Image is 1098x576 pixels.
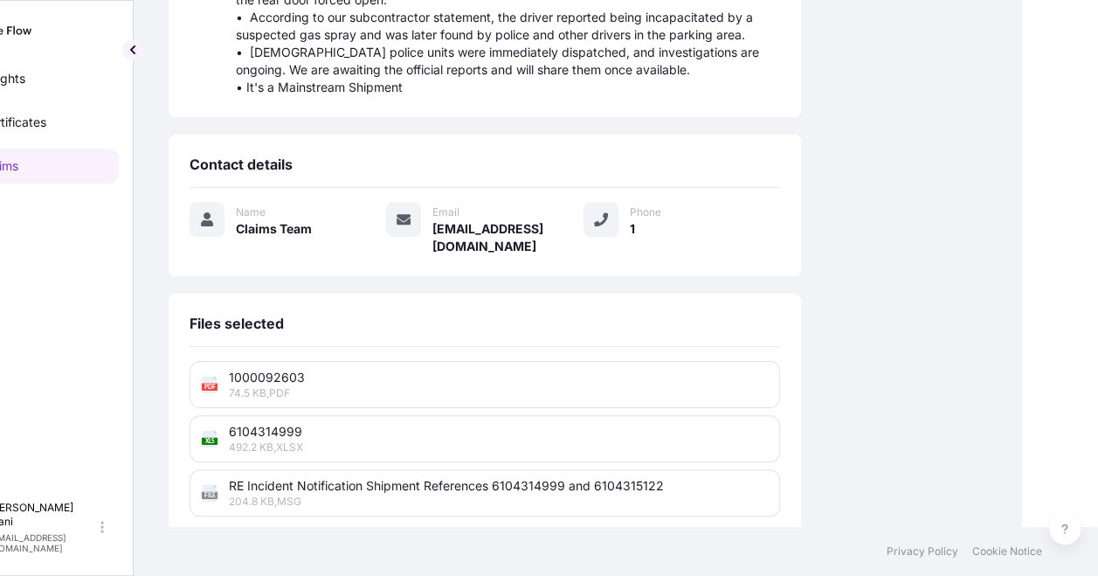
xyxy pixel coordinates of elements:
span: Email [432,205,459,219]
span: 204.8 KB , MSG [229,495,769,509]
a: Privacy Policy [887,545,958,559]
span: Claims Team [236,220,312,238]
span: RE Incident Notification Shipment References 6104314999 and 6104315122 [229,477,769,495]
text: PDF [204,384,216,390]
a: Cookie Notice [972,545,1042,559]
span: [EMAIL_ADDRESS][DOMAIN_NAME] [432,220,583,255]
span: Name [236,205,266,219]
span: Files selected [190,315,284,332]
span: 74.5 KB , PDF [229,386,769,400]
span: 1000092603 [229,369,769,386]
span: 1 [630,220,635,238]
span: 492.2 KB , XLSX [229,441,769,455]
span: 6104314999 [229,423,769,441]
span: Phone [630,205,661,219]
span: Contact details [190,156,293,173]
text: FILE [204,492,216,498]
text: XLS [205,438,215,444]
